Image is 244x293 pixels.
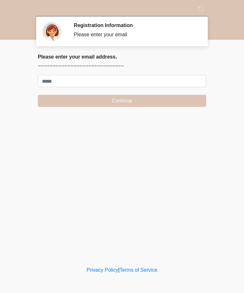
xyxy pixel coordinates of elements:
[119,267,157,273] a: Terms of Service
[38,62,206,70] p: ~~~~~~~~~~~~~~~~~~~~~~~~~~~~~
[31,5,40,13] img: Sm Skin La Laser Logo
[38,95,206,107] button: Continue
[87,267,119,273] a: Privacy Policy
[118,267,119,273] a: |
[38,54,206,60] h2: Please enter your email address.
[43,22,62,41] img: Agent Avatar
[74,31,197,38] div: Please enter your email
[74,22,197,28] h2: Registration Information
